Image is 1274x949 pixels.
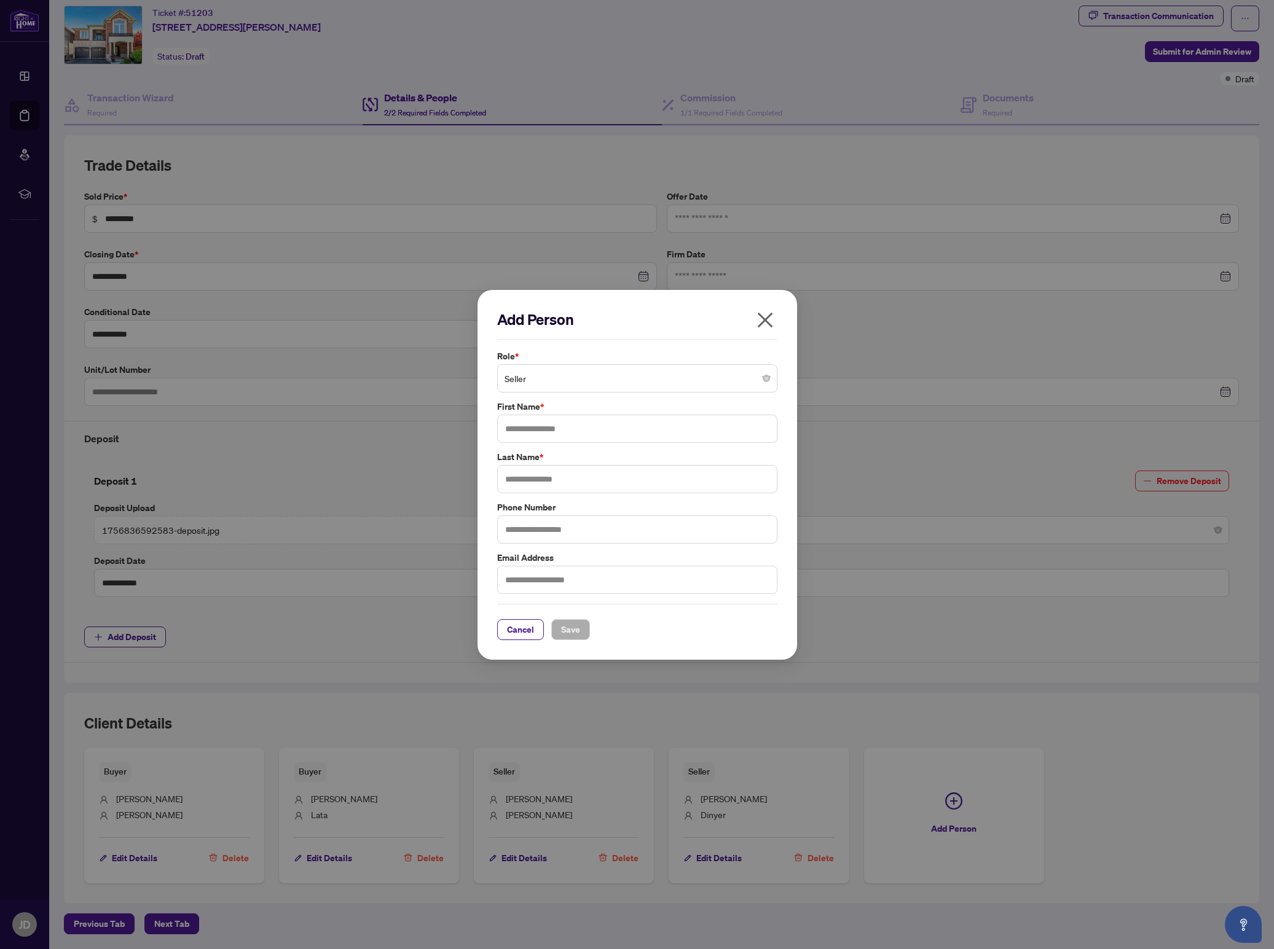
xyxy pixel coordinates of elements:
[755,310,775,330] span: close
[497,400,777,413] label: First Name
[1225,906,1262,943] button: Open asap
[497,550,777,564] label: Email Address
[505,367,770,390] span: Seller
[497,619,544,639] button: Cancel
[497,500,777,514] label: Phone Number
[497,350,777,363] label: Role
[497,450,777,464] label: Last Name
[507,619,534,639] span: Cancel
[763,375,770,382] span: close-circle
[497,310,777,329] h2: Add Person
[551,619,590,639] button: Save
